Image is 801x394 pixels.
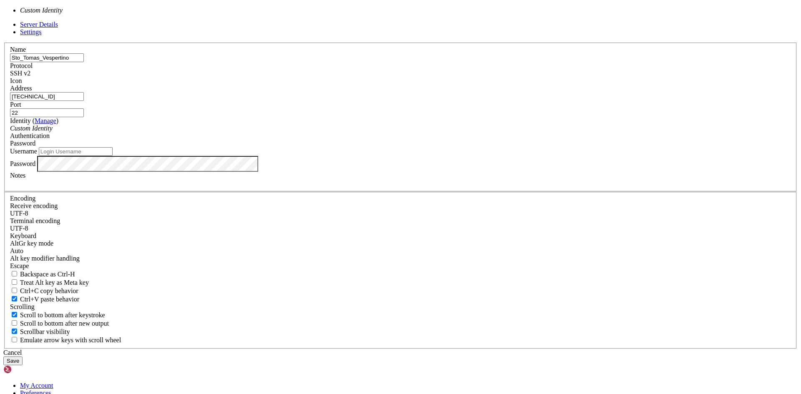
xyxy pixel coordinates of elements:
span: ( ) [33,117,58,124]
span: Escape [10,262,29,269]
label: Identity [10,117,58,124]
label: Icon [10,77,22,84]
div: Cancel [3,349,798,356]
label: Ctrl+V pastes if true, sends ^V to host if false. Ctrl+Shift+V sends ^V to host if true, pastes i... [10,296,79,303]
input: Scroll to bottom after new output [12,320,17,326]
label: Whether the Alt key acts as a Meta key or as a distinct Alt key. [10,279,89,286]
label: Password [10,160,35,167]
span: Backspace as Ctrl-H [20,271,75,278]
label: Scroll to bottom after new output. [10,320,109,327]
span: Password [10,140,35,147]
span: UTF-8 [10,210,28,217]
div: UTF-8 [10,210,791,217]
div: UTF-8 [10,225,791,232]
input: Ctrl+V paste behavior [12,296,17,301]
label: The vertical scrollbar mode. [10,328,70,335]
span: Emulate arrow keys with scroll wheel [20,336,121,344]
label: When using the alternative screen buffer, and DECCKM (Application Cursor Keys) is active, mouse w... [10,336,121,344]
label: If true, the backspace should send BS ('\x08', aka ^H). Otherwise the backspace key should send '... [10,271,75,278]
i: Custom Identity [10,125,53,132]
a: My Account [20,382,53,389]
input: Port Number [10,108,84,117]
label: Authentication [10,132,50,139]
label: Port [10,101,21,108]
label: Username [10,148,37,155]
span: Ctrl+V paste behavior [20,296,79,303]
label: Ctrl-C copies if true, send ^C to host if false. Ctrl-Shift-C sends ^C to host if true, copies if... [10,287,78,294]
div: Custom Identity [10,125,791,132]
div: SSH v2 [10,70,791,77]
span: Treat Alt key as Meta key [20,279,89,286]
label: Encoding [10,195,35,202]
a: Settings [20,28,42,35]
label: Set the expected encoding for data received from the host. If the encodings do not match, visual ... [10,240,53,247]
label: Scrolling [10,303,35,310]
input: Host Name or IP [10,92,84,101]
input: Treat Alt key as Meta key [12,279,17,285]
label: Keyboard [10,232,36,239]
input: Emulate arrow keys with scroll wheel [12,337,17,342]
label: Whether to scroll to the bottom on any keystroke. [10,311,105,319]
span: SSH v2 [10,70,30,77]
span: Ctrl+C copy behavior [20,287,78,294]
label: Controls how the Alt key is handled. Escape: Send an ESC prefix. 8-Bit: Add 128 to the typed char... [10,255,80,262]
a: Server Details [20,21,58,28]
label: The default terminal encoding. ISO-2022 enables character map translations (like graphics maps). ... [10,217,60,224]
i: Custom Identity [20,7,63,14]
label: Set the expected encoding for data received from the host. If the encodings do not match, visual ... [10,202,58,209]
div: Password [10,140,791,147]
label: Name [10,46,26,53]
input: Backspace as Ctrl-H [12,271,17,276]
button: Save [3,356,23,365]
label: Protocol [10,62,33,69]
div: Escape [10,262,791,270]
input: Server Name [10,53,84,62]
span: Scrollbar visibility [20,328,70,335]
input: Ctrl+C copy behavior [12,288,17,293]
label: Notes [10,172,25,179]
input: Scrollbar visibility [12,329,17,334]
div: Auto [10,247,791,255]
span: UTF-8 [10,225,28,232]
img: Shellngn [3,365,51,374]
span: Scroll to bottom after keystroke [20,311,105,319]
input: Login Username [39,147,113,156]
input: Scroll to bottom after keystroke [12,312,17,317]
label: Address [10,85,32,92]
span: Auto [10,247,23,254]
a: Manage [35,117,56,124]
span: Scroll to bottom after new output [20,320,109,327]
